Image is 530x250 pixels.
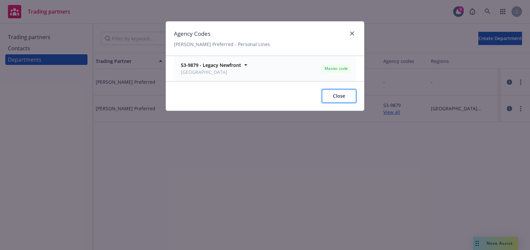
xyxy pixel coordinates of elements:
[174,29,270,38] h1: Agency Codes
[325,66,348,72] span: Master code
[348,29,356,37] a: close
[322,89,356,103] button: Close
[333,93,345,99] span: Close
[174,41,270,48] span: [PERSON_NAME] Preferred - Personal Lines
[181,69,241,75] span: [GEOGRAPHIC_DATA]
[181,62,241,68] strong: 53-9879 - Legacy Newfront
